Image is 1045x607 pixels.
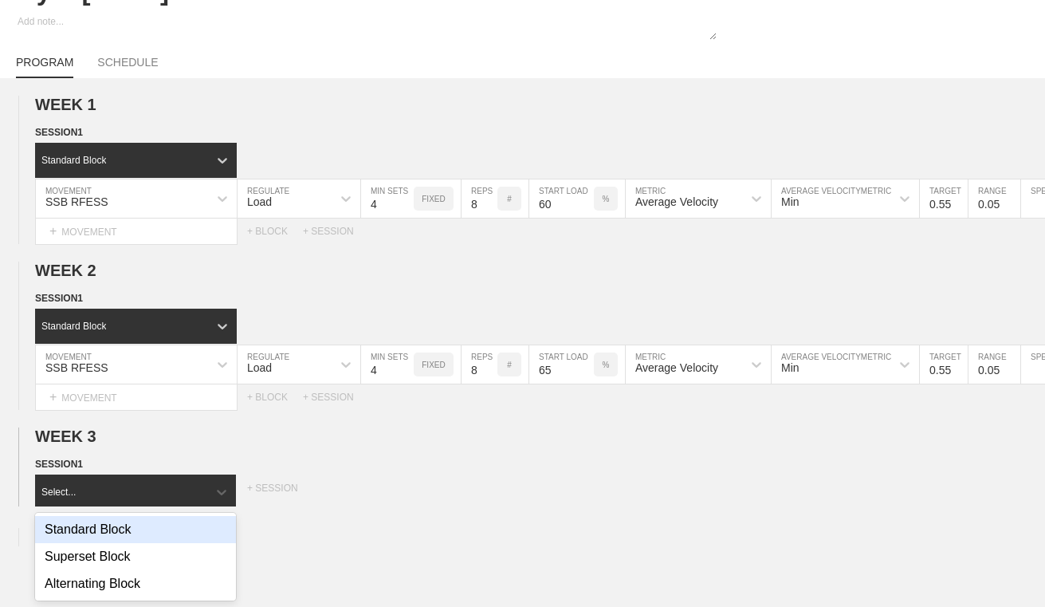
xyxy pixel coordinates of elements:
p: # [507,195,512,203]
div: Average Velocity [635,195,718,208]
div: Load [247,195,272,208]
div: Superset Block [35,543,236,570]
div: MOVEMENT [35,384,238,411]
p: % [603,195,610,203]
div: + BLOCK [247,226,303,237]
div: Alternating Block [35,570,236,597]
span: SESSION 1 [35,293,83,304]
div: SSB RFESS [45,361,108,374]
div: + SESSION [303,226,367,237]
div: + SESSION [247,483,318,506]
div: Standard Block [41,155,106,166]
span: + [49,224,57,238]
div: Average Velocity [635,361,718,374]
div: SSB RFESS [45,195,108,208]
p: FIXED [422,195,445,203]
span: WEEK 1 [35,96,96,113]
div: MOVEMENT [35,219,238,245]
div: Min [781,361,799,374]
iframe: Chat Widget [965,530,1045,607]
span: + [49,390,57,404]
input: Any [529,179,594,218]
span: WEEK 2 [35,262,96,279]
div: + SESSION [303,392,367,403]
p: % [603,361,610,369]
a: PROGRAM [16,56,73,78]
a: SCHEDULE [97,56,158,77]
p: # [507,361,512,369]
span: SESSION 1 [35,127,83,138]
p: FIXED [422,361,445,369]
div: Standard Block [35,516,236,543]
span: SESSION 1 [35,459,83,470]
div: + BLOCK [247,392,303,403]
div: Load [247,361,272,374]
span: WEEK 3 [35,428,96,445]
input: Any [529,345,594,384]
div: Min [781,195,799,208]
div: Standard Block [41,321,106,332]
